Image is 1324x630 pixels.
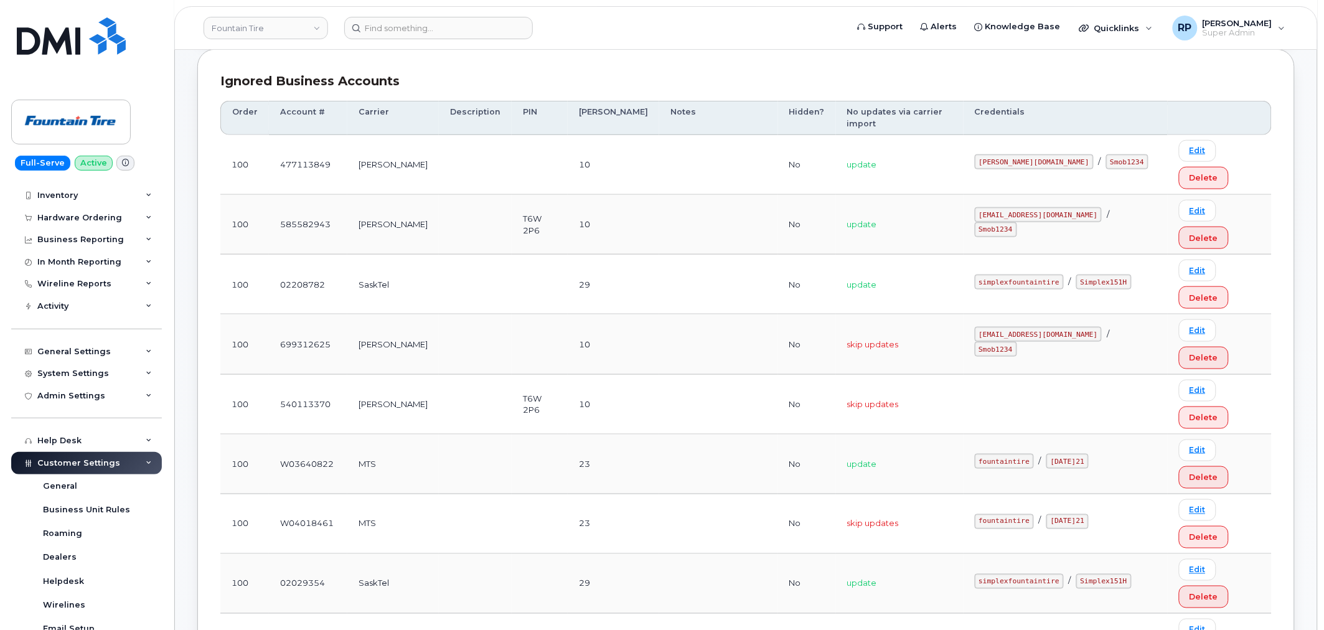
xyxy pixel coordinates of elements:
a: Knowledge Base [966,14,1069,39]
span: [PERSON_NAME] [1203,18,1272,28]
span: / [1107,329,1109,339]
span: Quicklinks [1094,23,1140,33]
td: MTS [347,435,439,494]
button: Delete [1179,227,1229,249]
td: W04018461 [269,494,347,554]
span: / [1039,515,1041,525]
td: 100 [220,135,269,195]
button: Delete [1179,526,1229,548]
code: fountaintire [975,454,1034,469]
td: No [778,554,836,614]
a: Alerts [912,14,966,39]
td: 100 [220,314,269,374]
code: simplexfountaintire [975,574,1064,589]
td: 02208782 [269,255,347,314]
span: Super Admin [1203,28,1272,38]
span: Delete [1190,591,1218,603]
td: 100 [220,494,269,554]
td: No [778,435,836,494]
a: Edit [1179,140,1216,162]
a: Edit [1179,440,1216,461]
a: Edit [1179,200,1216,222]
code: [PERSON_NAME][DOMAIN_NAME] [975,154,1094,169]
th: Account # [269,101,347,135]
span: / [1069,276,1071,286]
span: Delete [1190,352,1218,364]
span: update [847,219,877,229]
code: simplexfountaintire [975,275,1064,289]
td: 585582943 [269,195,347,255]
th: [PERSON_NAME] [568,101,659,135]
span: update [847,578,877,588]
td: No [778,314,836,374]
code: [DATE]21 [1046,454,1089,469]
span: RP [1178,21,1192,35]
td: [PERSON_NAME] [347,135,439,195]
td: 540113370 [269,375,347,435]
th: Credentials [964,101,1168,135]
td: No [778,135,836,195]
td: 23 [568,494,659,554]
iframe: Messenger Launcher [1270,576,1315,621]
td: 02029354 [269,554,347,614]
span: update [847,159,877,169]
th: Hidden? [778,101,836,135]
a: Edit [1179,499,1216,521]
span: Knowledge Base [985,21,1061,33]
th: PIN [512,101,568,135]
td: T6W 2P6 [512,195,568,255]
span: Delete [1190,471,1218,483]
th: Carrier [347,101,439,135]
th: Description [439,101,512,135]
th: Order [220,101,269,135]
td: 699312625 [269,314,347,374]
td: 477113849 [269,135,347,195]
td: 23 [568,435,659,494]
td: No [778,494,836,554]
span: / [1099,156,1101,166]
td: T6W 2P6 [512,375,568,435]
a: Edit [1179,319,1216,341]
td: [PERSON_NAME] [347,195,439,255]
span: / [1107,209,1109,219]
code: Simplex151H [1076,574,1132,589]
td: [PERSON_NAME] [347,314,439,374]
button: Delete [1179,466,1229,489]
span: Alerts [931,21,957,33]
td: 100 [220,255,269,314]
input: Find something... [344,17,533,39]
a: Edit [1179,260,1216,281]
code: fountaintire [975,514,1034,529]
td: 100 [220,435,269,494]
td: 100 [220,195,269,255]
td: 100 [220,375,269,435]
code: Smob1234 [1106,154,1148,169]
div: Ryan Partack [1164,16,1294,40]
td: 10 [568,375,659,435]
a: Support [849,14,912,39]
td: 10 [568,135,659,195]
td: No [778,255,836,314]
td: [PERSON_NAME] [347,375,439,435]
button: Delete [1179,347,1229,369]
button: Delete [1179,586,1229,608]
td: 100 [220,554,269,614]
span: Delete [1190,411,1218,423]
td: 29 [568,255,659,314]
button: Delete [1179,167,1229,189]
a: Edit [1179,380,1216,402]
td: SaskTel [347,554,439,614]
a: Fountain Tire [204,17,328,39]
th: Notes [659,101,778,135]
span: / [1069,576,1071,586]
div: Quicklinks [1071,16,1162,40]
code: Smob1234 [975,222,1017,237]
span: Delete [1190,532,1218,543]
button: Delete [1179,407,1229,429]
span: skip updates [847,399,899,409]
td: W03640822 [269,435,347,494]
span: update [847,280,877,289]
code: [EMAIL_ADDRESS][DOMAIN_NAME] [975,327,1102,342]
td: SaskTel [347,255,439,314]
code: Simplex151H [1076,275,1132,289]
